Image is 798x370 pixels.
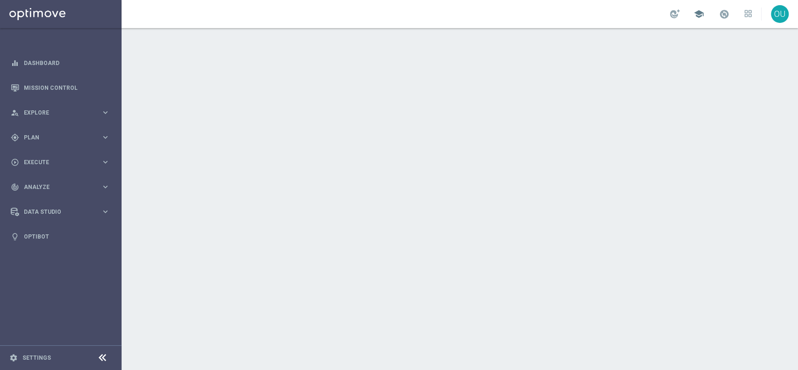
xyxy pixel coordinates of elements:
i: keyboard_arrow_right [101,207,110,216]
button: lightbulb Optibot [10,233,110,240]
i: equalizer [11,59,19,67]
div: Optibot [11,224,110,249]
i: settings [9,354,18,362]
span: Explore [24,110,101,116]
div: Analyze [11,183,101,191]
a: Mission Control [24,75,110,100]
div: Explore [11,109,101,117]
div: Data Studio [11,208,101,216]
button: track_changes Analyze keyboard_arrow_right [10,183,110,191]
i: play_circle_outline [11,158,19,167]
span: school [694,9,704,19]
i: person_search [11,109,19,117]
i: track_changes [11,183,19,191]
button: Mission Control [10,84,110,92]
button: equalizer Dashboard [10,59,110,67]
button: person_search Explore keyboard_arrow_right [10,109,110,116]
i: lightbulb [11,232,19,241]
i: keyboard_arrow_right [101,108,110,117]
i: keyboard_arrow_right [101,182,110,191]
div: Dashboard [11,51,110,75]
i: gps_fixed [11,133,19,142]
span: Analyze [24,184,101,190]
div: Execute [11,158,101,167]
a: Settings [22,355,51,361]
div: Plan [11,133,101,142]
i: keyboard_arrow_right [101,133,110,142]
div: OU [771,5,789,23]
span: Plan [24,135,101,140]
a: Optibot [24,224,110,249]
a: Dashboard [24,51,110,75]
button: gps_fixed Plan keyboard_arrow_right [10,134,110,141]
div: Mission Control [11,75,110,100]
button: Data Studio keyboard_arrow_right [10,208,110,216]
span: Execute [24,160,101,165]
span: Data Studio [24,209,101,215]
i: keyboard_arrow_right [101,158,110,167]
button: play_circle_outline Execute keyboard_arrow_right [10,159,110,166]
